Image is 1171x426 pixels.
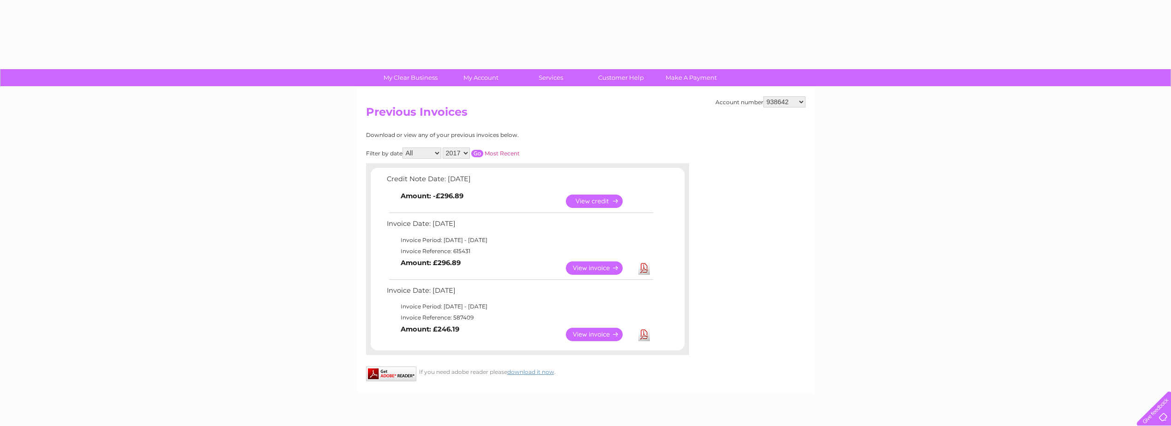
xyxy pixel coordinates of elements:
td: Invoice Period: [DATE] - [DATE] [384,235,655,246]
a: Most Recent [485,150,520,157]
a: Services [513,69,589,86]
td: Credit Note Date: [DATE] [384,173,655,190]
a: My Clear Business [372,69,449,86]
a: View [566,261,634,275]
td: Invoice Reference: 615431 [384,246,655,257]
td: Invoice Reference: 587409 [384,312,655,323]
a: Make A Payment [653,69,729,86]
b: Amount: -£296.89 [401,192,463,200]
a: Download [638,328,650,341]
b: Amount: £246.19 [401,325,459,333]
div: Download or view any of your previous invoices below. [366,132,608,138]
td: Invoice Period: [DATE] - [DATE] [384,301,655,312]
td: Invoice Date: [DATE] [384,218,655,235]
a: View [566,328,634,341]
a: Download [638,261,650,275]
a: download it now [507,368,554,375]
a: Customer Help [583,69,659,86]
div: If you need adobe reader please . [366,367,689,375]
b: Amount: £296.89 [401,259,461,267]
div: Filter by date [366,148,608,159]
a: View [566,195,634,208]
h2: Previous Invoices [366,106,805,123]
div: Account number [715,96,805,107]
td: Invoice Date: [DATE] [384,284,655,302]
a: My Account [443,69,519,86]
